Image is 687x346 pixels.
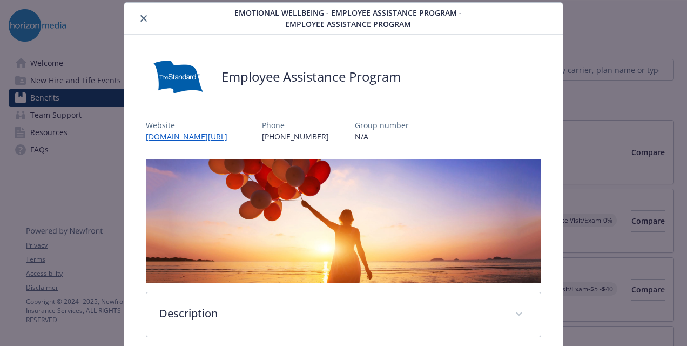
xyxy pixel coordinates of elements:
button: close [137,12,150,25]
a: [DOMAIN_NAME][URL] [146,131,236,142]
h2: Employee Assistance Program [221,68,401,86]
p: N/A [355,131,409,142]
img: banner [146,159,541,283]
div: Description [146,292,541,337]
p: [PHONE_NUMBER] [262,131,329,142]
img: Standard Insurance Company [146,61,211,93]
p: Group number [355,119,409,131]
p: Description [159,305,502,322]
p: Website [146,119,236,131]
p: Phone [262,119,329,131]
span: Emotional Wellbeing - Employee Assistance Program - Employee Assistance Program [219,7,477,30]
